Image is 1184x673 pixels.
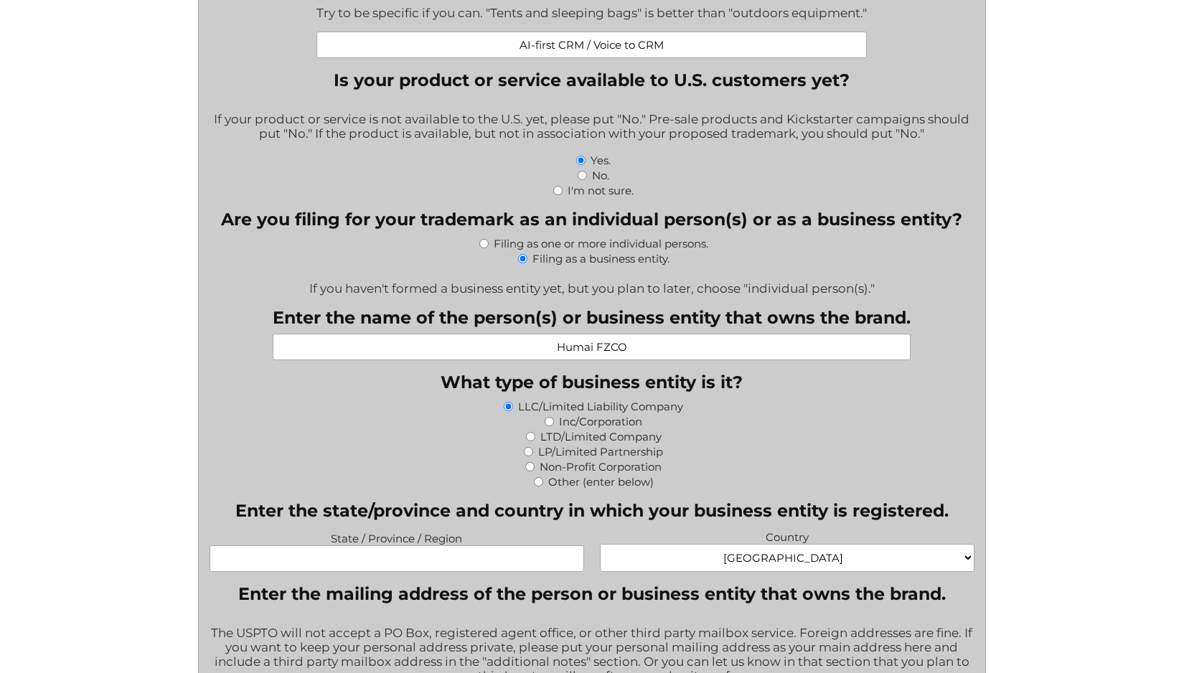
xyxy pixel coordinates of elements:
div: If you haven't formed a business entity yet, but you plan to later, choose "individual person(s)." [210,272,975,296]
legend: What type of business entity is it? [441,372,743,392]
legend: Are you filing for your trademark as an individual person(s) or as a business entity? [221,209,962,230]
legend: Enter the state/province and country in which your business entity is registered. [235,500,949,521]
label: Enter the name of the person(s) or business entity that owns the brand. [273,307,911,328]
label: Filing as a business entity. [532,252,669,265]
label: LP/Limited Partnership [538,445,663,458]
input: Examples: Jean Doe, TechWorks, Jean Doe and John Dean, etc. [273,334,911,360]
label: Country [600,527,975,544]
label: Non-Profit Corporation [540,460,662,474]
label: Inc/Corporation [559,415,642,428]
label: LLC/Limited Liability Company [518,400,683,413]
legend: Enter the mailing address of the person or business entity that owns the brand. [238,583,946,604]
input: Examples: Pet leashes; Healthcare consulting; Web-based accounting software [316,32,867,58]
label: Filing as one or more individual persons. [494,237,708,250]
label: State / Province / Region [210,528,585,545]
label: LTD/Limited Company [540,430,662,443]
legend: Is your product or service available to U.S. customers yet? [334,70,850,90]
label: Other (enter below) [548,475,654,489]
label: No. [592,169,609,182]
label: Yes. [591,154,611,167]
label: I'm not sure. [568,184,634,197]
div: If your product or service is not available to the U.S. yet, please put "No." Pre-sale products a... [210,103,975,152]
